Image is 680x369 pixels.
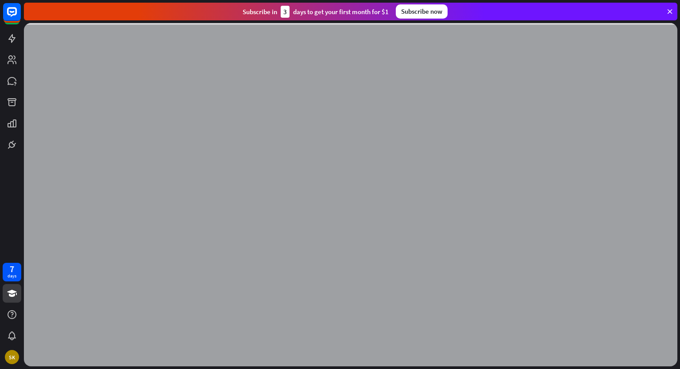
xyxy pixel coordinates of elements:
[5,350,19,364] div: SK
[10,265,14,273] div: 7
[396,4,448,19] div: Subscribe now
[3,263,21,281] a: 7 days
[8,273,16,279] div: days
[281,6,290,18] div: 3
[243,6,389,18] div: Subscribe in days to get your first month for $1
